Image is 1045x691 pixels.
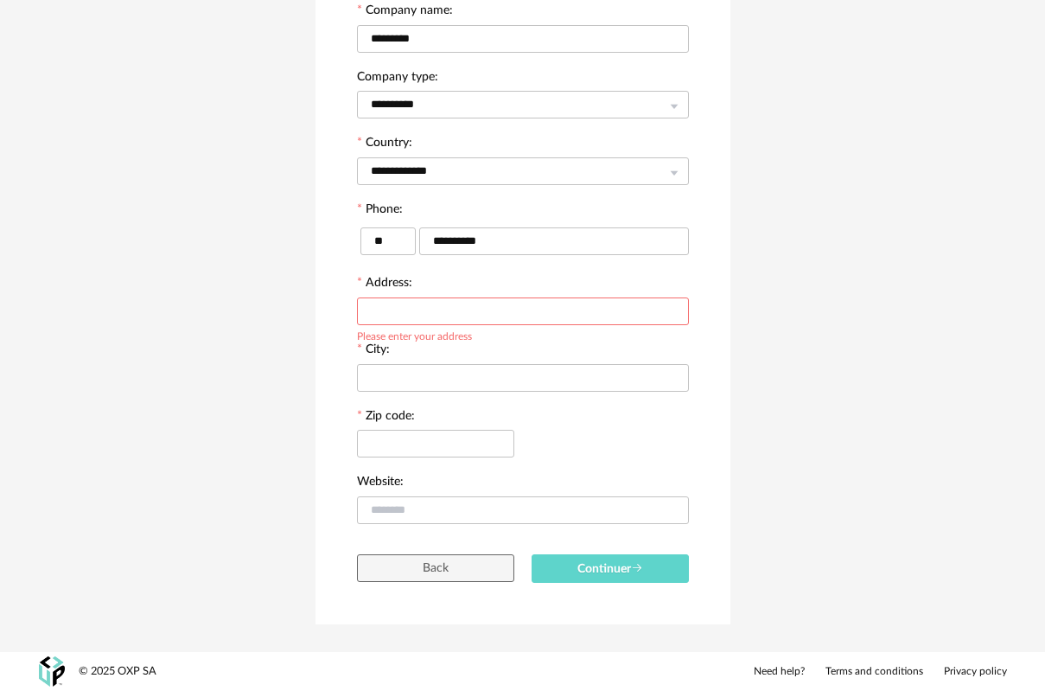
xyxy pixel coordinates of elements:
[357,277,412,292] label: Address:
[944,665,1007,679] a: Privacy policy
[39,656,65,687] img: OXP
[357,71,438,86] label: Company type:
[357,476,404,491] label: Website:
[357,4,453,20] label: Company name:
[357,343,390,359] label: City:
[825,665,923,679] a: Terms and conditions
[357,137,412,152] label: Country:
[754,665,805,679] a: Need help?
[532,554,689,583] button: Continuer
[79,664,156,679] div: © 2025 OXP SA
[423,562,449,574] span: Back
[577,563,643,575] span: Continuer
[357,203,403,219] label: Phone:
[357,410,415,425] label: Zip code:
[357,328,472,342] div: Please enter your address
[357,554,514,582] button: Back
